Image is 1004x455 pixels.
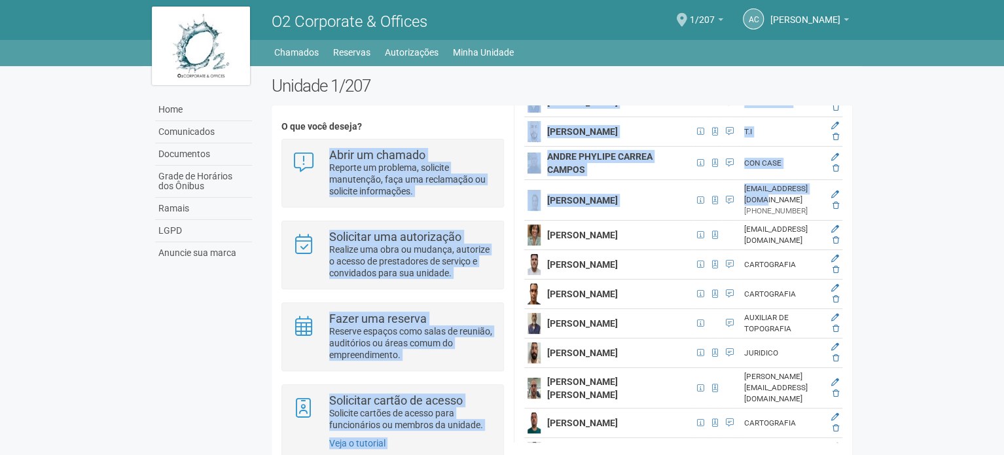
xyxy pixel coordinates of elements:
[329,325,493,361] p: Reserve espaços como salas de reunião, auditórios ou áreas comum do empreendimento.
[155,99,252,121] a: Home
[333,43,370,62] a: Reservas
[831,121,839,130] a: Editar membro
[831,442,839,451] a: Editar membro
[528,342,541,363] img: user.png
[833,424,839,433] a: Excluir membro
[831,225,839,234] a: Editar membro
[155,220,252,242] a: LGPD
[528,225,541,246] img: user.png
[831,313,839,322] a: Editar membro
[744,289,825,300] div: CARTOGRAFIA
[547,195,618,206] strong: [PERSON_NAME]
[744,312,825,335] div: AUXILIAR DE TOPOGRAFIA
[547,418,618,428] strong: [PERSON_NAME]
[292,149,493,197] a: Abrir um chamado Reporte um problema, solicite manutenção, faça uma reclamação ou solicite inform...
[329,393,463,407] strong: Solicitar cartão de acesso
[831,412,839,422] a: Editar membro
[329,244,493,279] p: Realize uma obra ou mudança, autorize o acesso de prestadores de serviço e convidados para sua un...
[152,7,250,85] img: logo.jpg
[547,376,618,400] strong: [PERSON_NAME] [PERSON_NAME]
[831,378,839,387] a: Editar membro
[690,16,723,27] a: 1/207
[329,407,493,431] p: Solicite cartões de acesso para funcionários ou membros da unidade.
[547,126,618,137] strong: [PERSON_NAME]
[274,43,319,62] a: Chamados
[547,151,653,175] strong: ANDRE PHYLIPE CARREA CAMPOS
[272,76,852,96] h2: Unidade 1/207
[744,348,825,359] div: JURIDICO
[831,153,839,162] a: Editar membro
[833,103,839,112] a: Excluir membro
[329,312,427,325] strong: Fazer uma reserva
[831,190,839,199] a: Editar membro
[528,283,541,304] img: user.png
[329,438,385,448] a: Veja o tutorial
[831,254,839,263] a: Editar membro
[528,121,541,142] img: user.png
[744,259,825,270] div: CARTOGRAFIA
[744,418,825,429] div: CARTOGRAFIA
[547,230,618,240] strong: [PERSON_NAME]
[547,259,618,270] strong: [PERSON_NAME]
[833,265,839,274] a: Excluir membro
[770,2,840,25] span: Andréa Cunha
[744,371,825,405] div: [PERSON_NAME][EMAIL_ADDRESS][DOMAIN_NAME]
[528,412,541,433] img: user.png
[385,43,439,62] a: Autorizações
[155,121,252,143] a: Comunicados
[743,9,764,29] a: AC
[831,342,839,352] a: Editar membro
[744,206,825,217] div: [PHONE_NUMBER]
[292,313,493,361] a: Fazer uma reserva Reserve espaços como salas de reunião, auditórios ou áreas comum do empreendime...
[833,389,839,398] a: Excluir membro
[155,242,252,264] a: Anuncie sua marca
[744,126,825,137] div: T.I
[292,231,493,279] a: Solicitar uma autorização Realize uma obra ou mudança, autorize o acesso de prestadores de serviç...
[528,153,541,173] img: user.png
[272,12,427,31] span: O2 Corporate & Offices
[831,283,839,293] a: Editar membro
[744,183,825,206] div: [EMAIL_ADDRESS][DOMAIN_NAME]
[329,162,493,197] p: Reporte um problema, solicite manutenção, faça uma reclamação ou solicite informações.
[547,318,618,329] strong: [PERSON_NAME]
[281,122,503,132] h4: O que você deseja?
[329,148,425,162] strong: Abrir um chamado
[833,295,839,304] a: Excluir membro
[329,230,461,244] strong: Solicitar uma autorização
[528,190,541,211] img: user.png
[155,166,252,198] a: Grade de Horários dos Ônibus
[453,43,514,62] a: Minha Unidade
[155,198,252,220] a: Ramais
[547,289,618,299] strong: [PERSON_NAME]
[155,143,252,166] a: Documentos
[292,395,493,431] a: Solicitar cartão de acesso Solicite cartões de acesso para funcionários ou membros da unidade.
[690,2,715,25] span: 1/207
[528,378,541,399] img: user.png
[833,132,839,141] a: Excluir membro
[833,354,839,363] a: Excluir membro
[547,348,618,358] strong: [PERSON_NAME]
[833,324,839,333] a: Excluir membro
[833,164,839,173] a: Excluir membro
[770,16,849,27] a: [PERSON_NAME]
[744,158,825,169] div: CON CASE
[833,236,839,245] a: Excluir membro
[528,313,541,334] img: user.png
[528,254,541,275] img: user.png
[744,224,825,246] div: [EMAIL_ADDRESS][DOMAIN_NAME]
[833,201,839,210] a: Excluir membro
